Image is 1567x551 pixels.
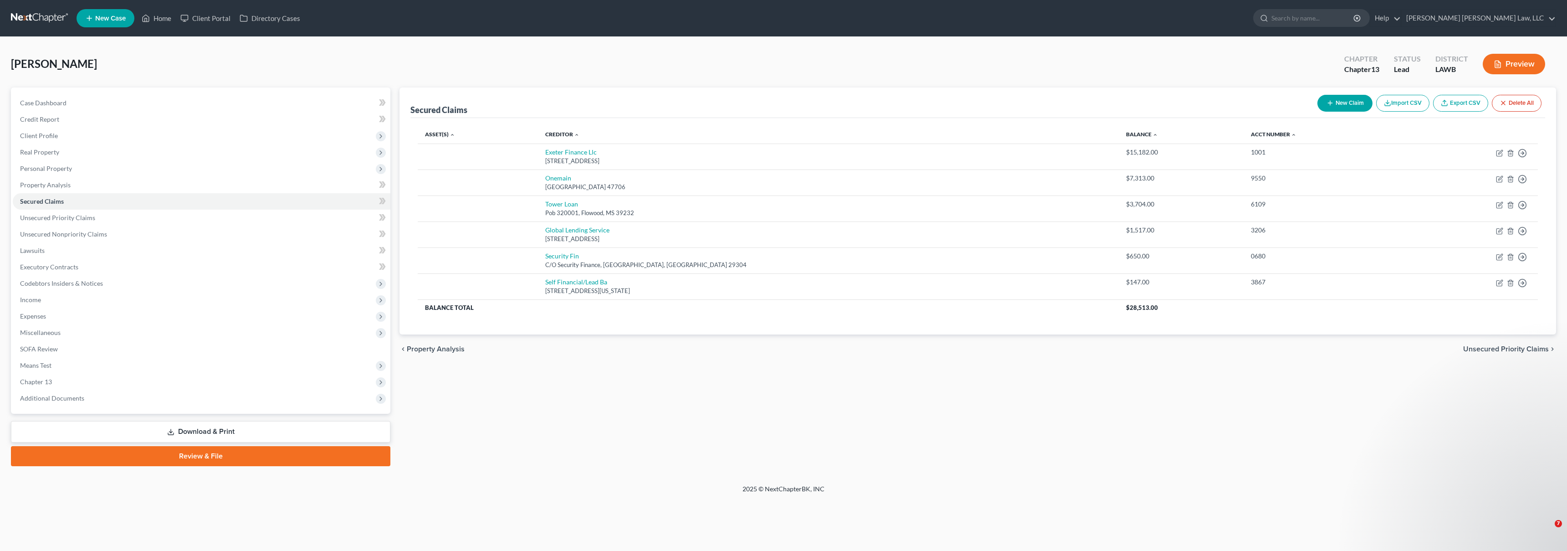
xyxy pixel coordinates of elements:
i: chevron_left [399,345,407,353]
div: 3867 [1251,278,1398,287]
button: Import CSV [1376,95,1429,112]
span: SOFA Review [20,345,58,353]
a: Acct Number expand_less [1251,131,1296,138]
span: $28,513.00 [1126,304,1158,311]
iframe: Intercom live chat [1536,520,1558,542]
div: $3,704.00 [1126,200,1236,209]
div: 6109 [1251,200,1398,209]
div: Pob 320001, Flowood, MS 39232 [545,209,1111,217]
a: Tower Loan [545,200,578,208]
div: Chapter [1344,64,1379,75]
a: Balance expand_less [1126,131,1158,138]
div: LAWB [1435,64,1468,75]
div: Status [1394,54,1421,64]
span: Real Property [20,148,59,156]
div: [STREET_ADDRESS] [545,235,1111,243]
a: Client Portal [176,10,235,26]
div: 3206 [1251,226,1398,235]
button: Unsecured Priority Claims chevron_right [1463,345,1556,353]
div: 1001 [1251,148,1398,157]
a: Asset(s) expand_less [425,131,455,138]
a: Security Fin [545,252,579,260]
div: 9550 [1251,174,1398,183]
th: Balance Total [418,299,1119,316]
i: expand_less [1152,132,1158,138]
span: Chapter 13 [20,378,52,386]
a: Exeter Finance Llc [545,148,597,156]
a: Case Dashboard [13,95,390,111]
a: Export CSV [1433,95,1488,112]
a: Review & File [11,446,390,466]
a: Executory Contracts [13,259,390,275]
a: Credit Report [13,111,390,128]
div: $15,182.00 [1126,148,1236,157]
a: Global Lending Service [545,226,609,234]
div: C/O Security Finance, [GEOGRAPHIC_DATA], [GEOGRAPHIC_DATA] 29304 [545,261,1111,269]
button: Preview [1483,54,1545,74]
span: Secured Claims [20,197,64,205]
span: Expenses [20,312,46,320]
span: Lawsuits [20,247,45,254]
div: $1,517.00 [1126,226,1236,235]
a: Secured Claims [13,193,390,210]
span: Codebtors Insiders & Notices [20,279,103,287]
span: Property Analysis [20,181,71,189]
a: Lawsuits [13,242,390,259]
a: Unsecured Nonpriority Claims [13,226,390,242]
span: Personal Property [20,165,72,172]
a: Property Analysis [13,177,390,193]
button: chevron_left Property Analysis [399,345,465,353]
span: New Case [95,15,126,22]
i: expand_less [574,132,579,138]
span: 7 [1555,520,1562,527]
button: New Claim [1317,95,1372,112]
a: Home [137,10,176,26]
button: Delete All [1492,95,1541,112]
a: Help [1370,10,1401,26]
a: [PERSON_NAME] [PERSON_NAME] Law, LLC [1402,10,1556,26]
span: Client Profile [20,132,58,139]
span: Miscellaneous [20,329,61,336]
a: Download & Print [11,421,390,443]
div: 0680 [1251,252,1398,261]
div: $650.00 [1126,252,1236,261]
span: Income [20,296,41,304]
div: $147.00 [1126,278,1236,287]
div: Lead [1394,64,1421,75]
span: [PERSON_NAME] [11,57,97,70]
span: 13 [1371,65,1379,73]
span: Case Dashboard [20,99,67,107]
a: Directory Cases [235,10,305,26]
div: Secured Claims [410,104,467,115]
div: [GEOGRAPHIC_DATA] 47706 [545,183,1111,191]
span: Additional Documents [20,394,84,402]
i: expand_less [1291,132,1296,138]
div: [STREET_ADDRESS][US_STATE] [545,287,1111,295]
a: Onemain [545,174,571,182]
span: Unsecured Priority Claims [20,214,95,221]
a: SOFA Review [13,341,390,357]
span: Executory Contracts [20,263,78,271]
div: [STREET_ADDRESS] [545,157,1111,165]
span: Unsecured Nonpriority Claims [20,230,107,238]
div: District [1435,54,1468,64]
i: chevron_right [1549,345,1556,353]
a: Self Financial/Lead Ba [545,278,607,286]
a: Unsecured Priority Claims [13,210,390,226]
div: $7,313.00 [1126,174,1236,183]
span: Credit Report [20,115,59,123]
i: expand_less [450,132,455,138]
a: Creditor expand_less [545,131,579,138]
div: Chapter [1344,54,1379,64]
span: Means Test [20,361,51,369]
span: Property Analysis [407,345,465,353]
span: Unsecured Priority Claims [1463,345,1549,353]
input: Search by name... [1271,10,1355,26]
div: 2025 © NextChapterBK, INC [524,484,1043,501]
